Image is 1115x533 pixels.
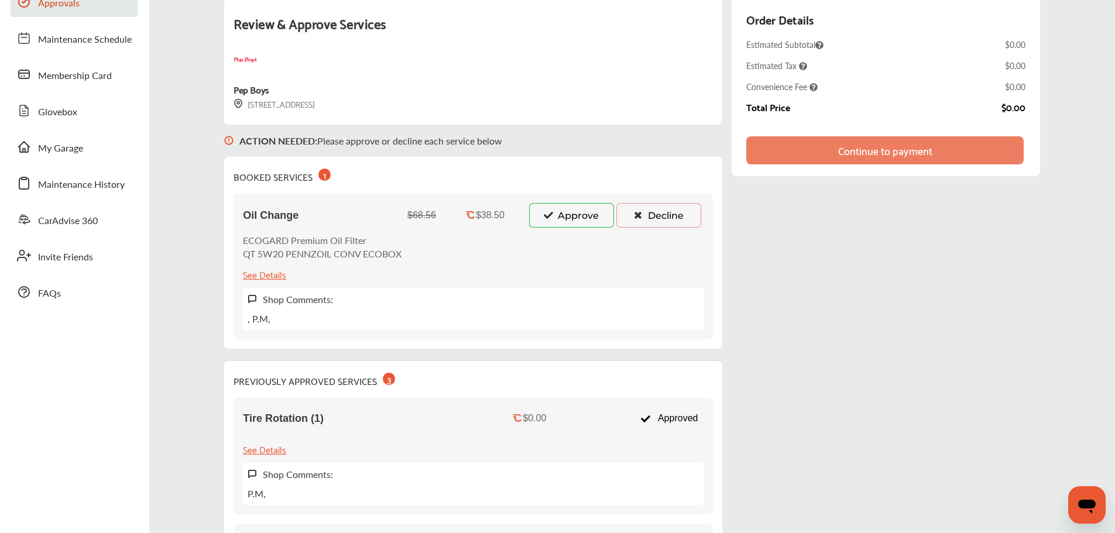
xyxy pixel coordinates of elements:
b: ACTION NEEDED : [239,134,317,147]
a: Maintenance History [11,168,138,198]
div: $0.00 [1005,39,1025,50]
a: Glovebox [11,95,138,126]
a: Invite Friends [11,240,138,271]
a: Membership Card [11,59,138,90]
div: Order Details [746,9,814,29]
a: CarAdvise 360 [11,204,138,235]
img: svg+xml;base64,PHN2ZyB3aWR0aD0iMTYiIGhlaWdodD0iMTciIHZpZXdCb3g9IjAgMCAxNiAxNyIgZmlsbD0ibm9uZSIgeG... [248,469,257,479]
span: Estimated Tax [746,60,807,71]
div: Continue to payment [838,145,932,156]
div: $38.50 [476,210,505,221]
div: $0.00 [523,413,546,424]
div: 3 [383,373,395,385]
div: Pep Boys [234,81,269,97]
label: Shop Comments: [263,293,333,306]
div: Approved [634,407,704,429]
p: , P.M, [248,312,270,325]
img: svg+xml;base64,PHN2ZyB3aWR0aD0iMTYiIGhlaWdodD0iMTciIHZpZXdCb3g9IjAgMCAxNiAxNyIgZmlsbD0ibm9uZSIgeG... [234,99,243,109]
p: QT 5W20 PENNZOIL CONV ECOBOX [243,247,402,260]
div: $0.00 [1005,60,1025,71]
label: Shop Comments: [263,467,333,481]
span: Tire Rotation (1) [243,412,324,425]
span: FAQs [38,286,61,301]
span: Maintenance Schedule [38,32,132,47]
div: 1 [318,169,331,181]
p: P.M, [248,487,266,500]
span: Membership Card [38,68,112,84]
span: Glovebox [38,105,77,120]
div: BOOKED SERVICES [234,166,331,184]
span: CarAdvise 360 [38,214,98,229]
button: Decline [616,203,701,228]
img: logo-pepboys.png [234,49,257,72]
div: PREVIOUSLY APPROVED SERVICES [234,370,395,388]
a: My Garage [11,132,138,162]
a: Maintenance Schedule [11,23,138,53]
button: Approve [529,203,614,228]
iframe: Button to launch messaging window [1068,486,1106,524]
div: See Details [243,441,286,457]
p: Please approve or decline each service below [239,134,502,147]
span: Convenience Fee [746,81,818,92]
a: FAQs [11,277,138,307]
div: $0.00 [1005,81,1025,92]
div: [STREET_ADDRESS] [234,97,315,111]
div: See Details [243,266,286,282]
img: svg+xml;base64,PHN2ZyB3aWR0aD0iMTYiIGhlaWdodD0iMTciIHZpZXdCb3g9IjAgMCAxNiAxNyIgZmlsbD0ibm9uZSIgeG... [248,294,257,304]
span: Invite Friends [38,250,93,265]
span: My Garage [38,141,83,156]
div: $0.00 [1001,102,1025,112]
img: svg+xml;base64,PHN2ZyB3aWR0aD0iMTYiIGhlaWdodD0iMTciIHZpZXdCb3g9IjAgMCAxNiAxNyIgZmlsbD0ibm9uZSIgeG... [224,125,234,157]
div: $68.56 [407,210,436,221]
div: Review & Approve Services [234,12,713,49]
span: Estimated Subtotal [746,39,824,50]
span: Maintenance History [38,177,125,192]
p: ECOGARD Premium Oil Filter [243,233,402,247]
div: Total Price [746,102,790,112]
span: Oil Change [243,209,299,222]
